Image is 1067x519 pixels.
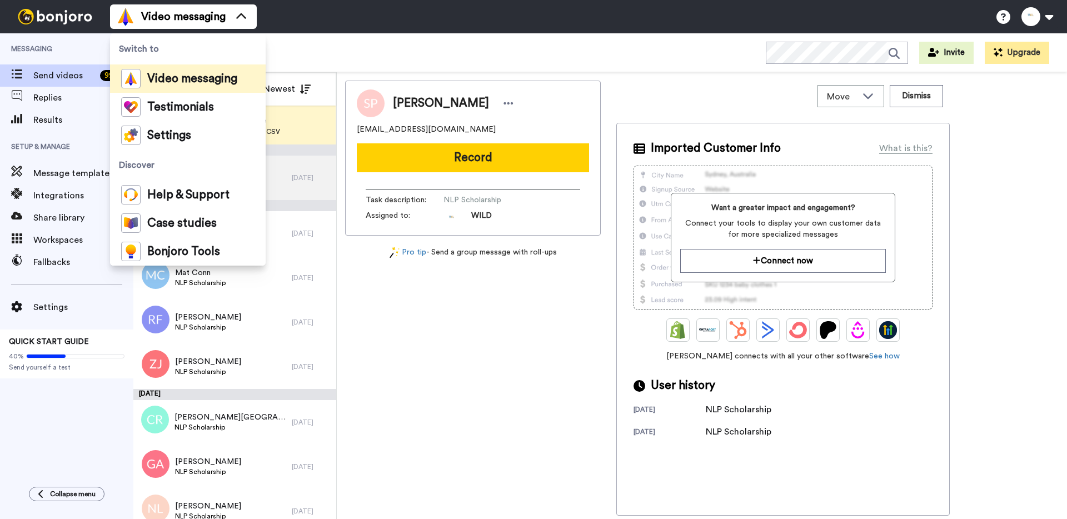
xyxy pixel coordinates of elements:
[142,261,169,289] img: mc.png
[33,167,133,180] span: Message template
[147,218,217,229] span: Case studies
[292,507,331,516] div: [DATE]
[9,338,89,346] span: QUICK START GUIDE
[471,210,492,227] span: WILD
[175,456,241,467] span: [PERSON_NAME]
[110,181,266,209] a: Help & Support
[147,189,230,201] span: Help & Support
[357,89,385,117] img: Image of Samantha Phelvin
[9,352,24,361] span: 40%
[759,321,777,339] img: ActiveCampaign
[366,194,443,206] span: Task description :
[292,173,331,182] div: [DATE]
[33,91,133,104] span: Replies
[141,9,226,24] span: Video messaging
[634,351,933,362] span: [PERSON_NAME] connects with all your other software
[175,267,226,278] span: Mat Conn
[29,487,104,501] button: Collapse menu
[390,247,400,258] img: magic-wand.svg
[292,318,331,327] div: [DATE]
[292,462,331,471] div: [DATE]
[292,418,331,427] div: [DATE]
[142,350,169,378] img: zj.png
[292,273,331,282] div: [DATE]
[110,209,266,237] a: Case studies
[789,321,807,339] img: ConvertKit
[121,242,141,261] img: bj-tools-colored.svg
[50,490,96,498] span: Collapse menu
[100,70,122,81] div: 99 +
[33,211,133,224] span: Share library
[175,356,241,367] span: [PERSON_NAME]
[366,210,443,227] span: Assigned to:
[110,149,266,181] span: Discover
[175,323,241,332] span: NLP Scholarship
[121,185,141,204] img: help-and-support-colored.svg
[345,247,601,258] div: - Send a group message with roll-ups
[443,210,460,227] img: db56d3b7-25cc-4860-a3ab-2408422e83c0-1733197158.jpg
[919,42,974,64] button: Invite
[634,427,706,438] div: [DATE]
[9,363,124,372] span: Send yourself a test
[393,95,489,112] span: [PERSON_NAME]
[390,247,426,258] a: Pro tip
[121,97,141,117] img: tm-color.svg
[147,246,220,257] span: Bonjoro Tools
[175,312,241,323] span: [PERSON_NAME]
[121,213,141,233] img: case-study-colored.svg
[443,194,549,206] span: NLP Scholarship
[147,102,214,113] span: Testimonials
[175,278,226,287] span: NLP Scholarship
[117,8,134,26] img: vm-color.svg
[110,33,266,64] span: Switch to
[13,9,97,24] img: bj-logo-header-white.svg
[651,377,715,394] span: User history
[651,140,781,157] span: Imported Customer Info
[706,425,771,438] div: NLP Scholarship
[33,113,133,127] span: Results
[255,78,319,100] button: Newest
[33,69,96,82] span: Send videos
[147,73,237,84] span: Video messaging
[819,321,837,339] img: Patreon
[174,423,286,432] span: NLP Scholarship
[133,389,336,400] div: [DATE]
[879,142,933,155] div: What is this?
[890,85,943,107] button: Dismiss
[121,126,141,145] img: settings-colored.svg
[175,467,241,476] span: NLP Scholarship
[869,352,900,360] a: See how
[985,42,1049,64] button: Upgrade
[147,130,191,141] span: Settings
[292,229,331,238] div: [DATE]
[680,249,885,273] button: Connect now
[33,189,112,202] span: Integrations
[174,412,286,423] span: [PERSON_NAME][GEOGRAPHIC_DATA]
[33,301,133,314] span: Settings
[680,218,885,240] span: Connect your tools to display your own customer data for more specialized messages
[142,450,169,478] img: ga.png
[142,306,169,333] img: rf.png
[706,403,771,416] div: NLP Scholarship
[680,202,885,213] span: Want a greater impact and engagement?
[110,237,266,266] a: Bonjoro Tools
[121,69,141,88] img: vm-color.svg
[357,143,589,172] button: Record
[33,256,133,269] span: Fallbacks
[879,321,897,339] img: GoHighLevel
[827,90,857,103] span: Move
[175,367,241,376] span: NLP Scholarship
[175,501,241,512] span: [PERSON_NAME]
[669,321,687,339] img: Shopify
[634,405,706,416] div: [DATE]
[729,321,747,339] img: Hubspot
[292,362,331,371] div: [DATE]
[33,233,133,247] span: Workspaces
[699,321,717,339] img: Ontraport
[110,93,266,121] a: Testimonials
[110,64,266,93] a: Video messaging
[849,321,867,339] img: Drip
[357,124,496,135] span: [EMAIL_ADDRESS][DOMAIN_NAME]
